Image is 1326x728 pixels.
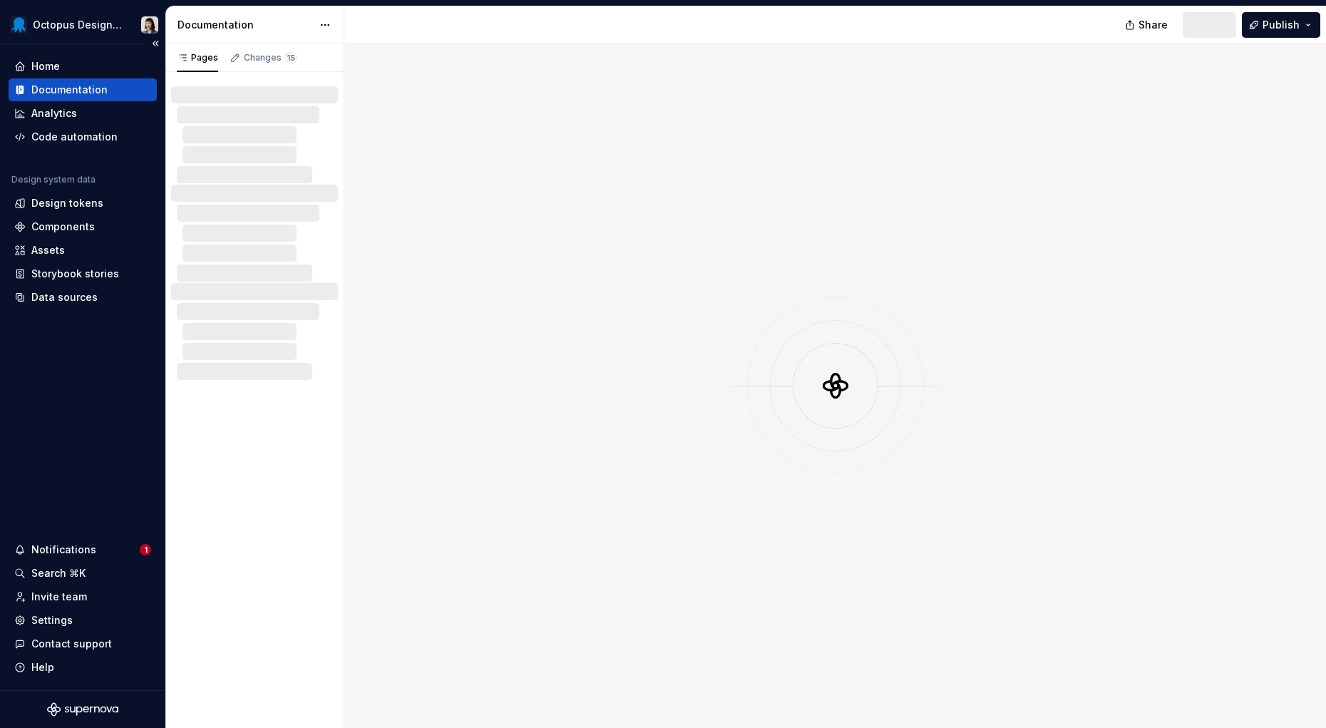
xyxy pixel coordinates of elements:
[9,562,157,585] button: Search ⌘K
[31,106,77,121] div: Analytics
[31,290,98,304] div: Data sources
[33,18,124,32] div: Octopus Design System
[9,609,157,632] a: Settings
[9,656,157,679] button: Help
[177,52,218,63] div: Pages
[1242,12,1320,38] button: Publish
[31,83,108,97] div: Documentation
[31,637,112,651] div: Contact support
[31,220,95,234] div: Components
[9,286,157,309] a: Data sources
[9,192,157,215] a: Design tokens
[31,267,119,281] div: Storybook stories
[9,538,157,561] button: Notifications1
[1118,12,1177,38] button: Share
[11,174,96,185] div: Design system data
[244,52,297,63] div: Changes
[31,543,96,557] div: Notifications
[31,613,73,627] div: Settings
[140,544,151,555] span: 1
[9,632,157,655] button: Contact support
[9,102,157,125] a: Analytics
[1263,18,1300,32] span: Publish
[9,78,157,101] a: Documentation
[284,52,297,63] span: 15
[47,702,118,717] svg: Supernova Logo
[9,585,157,608] a: Invite team
[31,130,118,144] div: Code automation
[31,243,65,257] div: Assets
[9,239,157,262] a: Assets
[9,125,157,148] a: Code automation
[178,18,312,32] div: Documentation
[9,55,157,78] a: Home
[1139,18,1168,32] span: Share
[9,262,157,285] a: Storybook stories
[3,9,163,40] button: Octopus Design SystemKarolina Szczur
[141,16,158,34] img: Karolina Szczur
[31,566,86,580] div: Search ⌘K
[145,34,165,53] button: Collapse sidebar
[31,590,87,604] div: Invite team
[31,196,103,210] div: Design tokens
[31,59,60,73] div: Home
[10,16,27,34] img: fcf53608-4560-46b3-9ec6-dbe177120620.png
[9,215,157,238] a: Components
[31,660,54,675] div: Help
